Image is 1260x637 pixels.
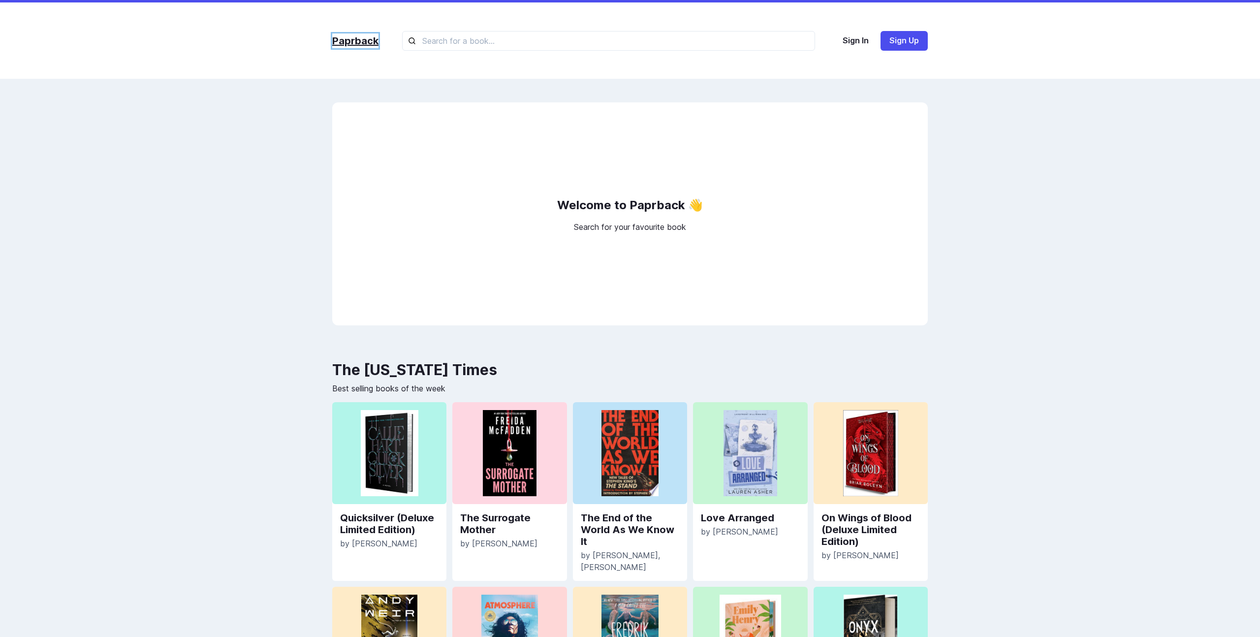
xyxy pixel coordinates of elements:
[340,538,439,549] p: by
[557,195,703,215] h2: Welcome to Paprback 👋
[460,512,559,536] a: The Surrogate Mother
[821,512,920,547] a: On Wings of Blood (Deluxe Limited Edition)
[332,361,928,379] h2: The [US_STATE] Times
[843,410,898,496] img: Woman paying for a purchase
[352,539,417,548] span: [PERSON_NAME]
[881,31,928,51] button: Sign Up
[713,527,778,537] span: [PERSON_NAME]
[483,410,536,496] img: Woman paying for a purchase
[701,526,799,538] p: by
[332,33,378,48] a: Paprback
[835,31,877,51] button: Sign In
[581,512,679,547] a: The End of the World As We Know It
[340,512,439,536] a: Quicksilver (Deluxe Limited Edition)
[601,410,659,496] img: Woman paying for a purchase
[593,550,658,560] span: [PERSON_NAME]
[460,538,559,549] p: by
[701,512,799,524] a: Love Arranged
[821,549,920,561] p: by
[332,382,928,394] p: Best selling books of the week
[402,31,815,51] input: Search for a book...
[472,539,537,548] span: [PERSON_NAME]
[581,549,679,573] p: by
[574,221,686,233] p: Search for your favourite book
[361,410,418,496] img: Woman paying for a purchase
[833,550,899,560] span: [PERSON_NAME]
[724,410,777,496] img: Woman paying for a purchase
